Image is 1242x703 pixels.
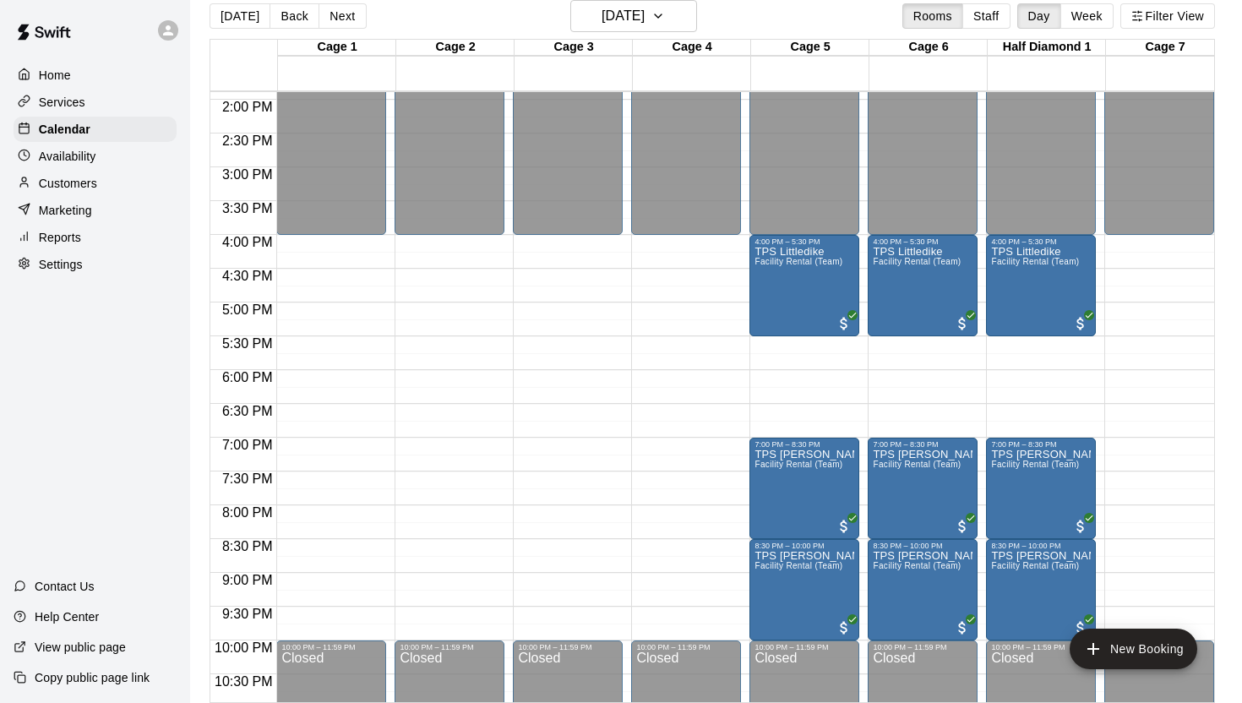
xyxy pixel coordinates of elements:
[1072,315,1089,332] span: All customers have paid
[218,607,277,621] span: 9:30 PM
[873,440,972,449] div: 7:00 PM – 8:30 PM
[991,643,1091,651] div: 10:00 PM – 11:59 PM
[988,40,1106,56] div: Half Diamond 1
[873,643,972,651] div: 10:00 PM – 11:59 PM
[39,229,81,246] p: Reports
[1072,518,1089,535] span: All customers have paid
[14,90,177,115] a: Services
[39,94,85,111] p: Services
[218,370,277,384] span: 6:00 PM
[218,235,277,249] span: 4:00 PM
[39,148,96,165] p: Availability
[751,40,869,56] div: Cage 5
[873,542,972,550] div: 8:30 PM – 10:00 PM
[1106,40,1224,56] div: Cage 7
[14,144,177,169] a: Availability
[218,100,277,114] span: 2:00 PM
[218,505,277,520] span: 8:00 PM
[1070,629,1197,669] button: add
[218,404,277,418] span: 6:30 PM
[873,561,961,570] span: Facility Rental (Team)
[400,643,499,651] div: 10:00 PM – 11:59 PM
[14,225,177,250] a: Reports
[39,175,97,192] p: Customers
[14,117,177,142] a: Calendar
[986,235,1096,336] div: 4:00 PM – 5:30 PM: TPS Littledike
[836,315,853,332] span: All customers have paid
[14,63,177,88] div: Home
[749,235,859,336] div: 4:00 PM – 5:30 PM: TPS Littledike
[749,438,859,539] div: 7:00 PM – 8:30 PM: TPS Eckles
[873,460,961,469] span: Facility Rental (Team)
[991,237,1091,246] div: 4:00 PM – 5:30 PM
[754,257,842,266] span: Facility Rental (Team)
[1017,3,1061,29] button: Day
[633,40,751,56] div: Cage 4
[39,67,71,84] p: Home
[218,336,277,351] span: 5:30 PM
[868,438,978,539] div: 7:00 PM – 8:30 PM: TPS Eckles
[218,302,277,317] span: 5:00 PM
[14,252,177,277] a: Settings
[873,257,961,266] span: Facility Rental (Team)
[836,619,853,636] span: All customers have paid
[754,561,842,570] span: Facility Rental (Team)
[754,542,854,550] div: 8:30 PM – 10:00 PM
[1060,3,1114,29] button: Week
[754,643,854,651] div: 10:00 PM – 11:59 PM
[754,460,842,469] span: Facility Rental (Team)
[749,539,859,640] div: 8:30 PM – 10:00 PM: TPS Betts
[35,578,95,595] p: Contact Us
[210,3,270,29] button: [DATE]
[991,257,1079,266] span: Facility Rental (Team)
[218,539,277,553] span: 8:30 PM
[218,201,277,215] span: 3:30 PM
[754,440,854,449] div: 7:00 PM – 8:30 PM
[210,674,276,689] span: 10:30 PM
[39,121,90,138] p: Calendar
[281,643,381,651] div: 10:00 PM – 11:59 PM
[991,542,1091,550] div: 8:30 PM – 10:00 PM
[868,235,978,336] div: 4:00 PM – 5:30 PM: TPS Littledike
[1072,619,1089,636] span: All customers have paid
[218,573,277,587] span: 9:00 PM
[754,237,854,246] div: 4:00 PM – 5:30 PM
[991,460,1079,469] span: Facility Rental (Team)
[954,619,971,636] span: All customers have paid
[636,643,736,651] div: 10:00 PM – 11:59 PM
[954,315,971,332] span: All customers have paid
[270,3,319,29] button: Back
[14,171,177,196] a: Customers
[35,669,150,686] p: Copy public page link
[218,471,277,486] span: 7:30 PM
[868,539,978,640] div: 8:30 PM – 10:00 PM: TPS Betts
[14,198,177,223] a: Marketing
[873,237,972,246] div: 4:00 PM – 5:30 PM
[986,438,1096,539] div: 7:00 PM – 8:30 PM: TPS Eckles
[35,608,99,625] p: Help Center
[962,3,1010,29] button: Staff
[218,269,277,283] span: 4:30 PM
[991,561,1079,570] span: Facility Rental (Team)
[396,40,515,56] div: Cage 2
[902,3,963,29] button: Rooms
[954,518,971,535] span: All customers have paid
[218,438,277,452] span: 7:00 PM
[1120,3,1215,29] button: Filter View
[35,639,126,656] p: View public page
[218,134,277,148] span: 2:30 PM
[319,3,366,29] button: Next
[869,40,988,56] div: Cage 6
[210,640,276,655] span: 10:00 PM
[986,539,1096,640] div: 8:30 PM – 10:00 PM: TPS Betts
[515,40,633,56] div: Cage 3
[39,202,92,219] p: Marketing
[836,518,853,535] span: All customers have paid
